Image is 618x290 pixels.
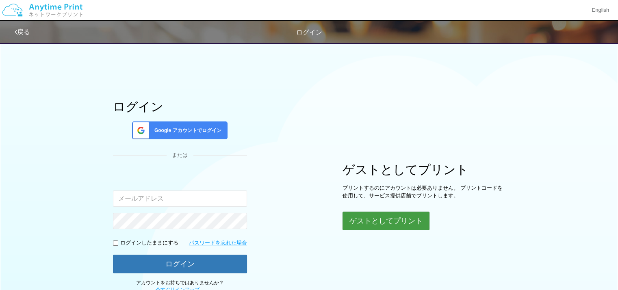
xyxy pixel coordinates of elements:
[296,29,322,36] span: ログイン
[343,163,505,176] h1: ゲストとしてプリント
[343,212,429,230] button: ゲストとしてプリント
[113,190,247,207] input: メールアドレス
[189,239,247,247] a: パスワードを忘れた場合
[113,151,247,159] div: または
[15,28,30,35] a: 戻る
[343,184,505,199] p: プリントするのにアカウントは必要ありません。 プリントコードを使用して、サービス提供店舗でプリントします。
[151,127,221,134] span: Google アカウントでログイン
[113,255,247,273] button: ログイン
[120,239,178,247] p: ログインしたままにする
[113,100,247,113] h1: ログイン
